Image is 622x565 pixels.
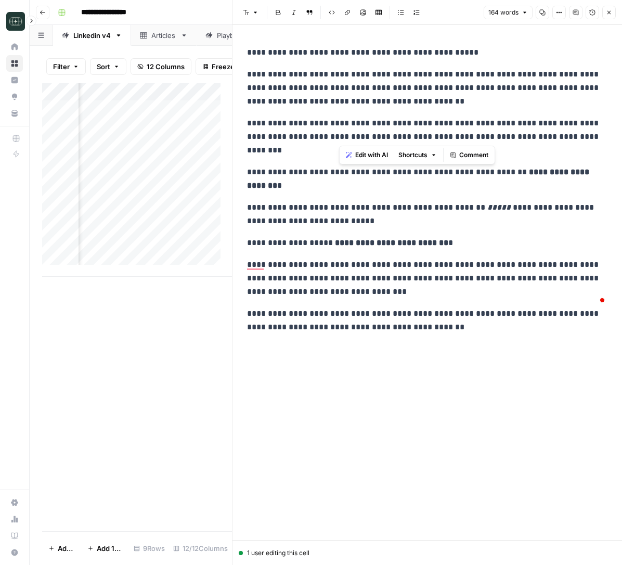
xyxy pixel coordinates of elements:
[196,58,272,75] button: Freeze Columns
[97,543,123,554] span: Add 10 Rows
[217,30,250,41] div: Playbooks
[53,61,70,72] span: Filter
[6,511,23,528] a: Usage
[6,528,23,544] a: Learning Hub
[6,55,23,72] a: Browse
[342,148,392,162] button: Edit with AI
[6,72,23,88] a: Insights
[398,150,427,160] span: Shortcuts
[241,42,614,338] div: To enrich screen reader interactions, please activate Accessibility in Grammarly extension settings
[90,58,126,75] button: Sort
[6,105,23,122] a: Your Data
[129,540,169,557] div: 9 Rows
[6,544,23,561] button: Help + Support
[239,548,616,558] div: 1 user editing this cell
[6,12,25,31] img: Catalyst Logo
[46,58,86,75] button: Filter
[484,6,533,19] button: 164 words
[355,150,388,160] span: Edit with AI
[6,38,23,55] a: Home
[147,61,185,72] span: 12 Columns
[6,494,23,511] a: Settings
[6,8,23,34] button: Workspace: Catalyst
[131,58,191,75] button: 12 Columns
[131,25,197,46] a: Articles
[212,61,265,72] span: Freeze Columns
[446,148,493,162] button: Comment
[151,30,176,41] div: Articles
[6,88,23,105] a: Opportunities
[73,30,111,41] div: Linkedin v4
[97,61,110,72] span: Sort
[58,543,75,554] span: Add Row
[81,540,129,557] button: Add 10 Rows
[42,540,81,557] button: Add Row
[169,540,232,557] div: 12/12 Columns
[394,148,441,162] button: Shortcuts
[459,150,488,160] span: Comment
[197,25,270,46] a: Playbooks
[53,25,131,46] a: Linkedin v4
[488,8,519,17] span: 164 words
